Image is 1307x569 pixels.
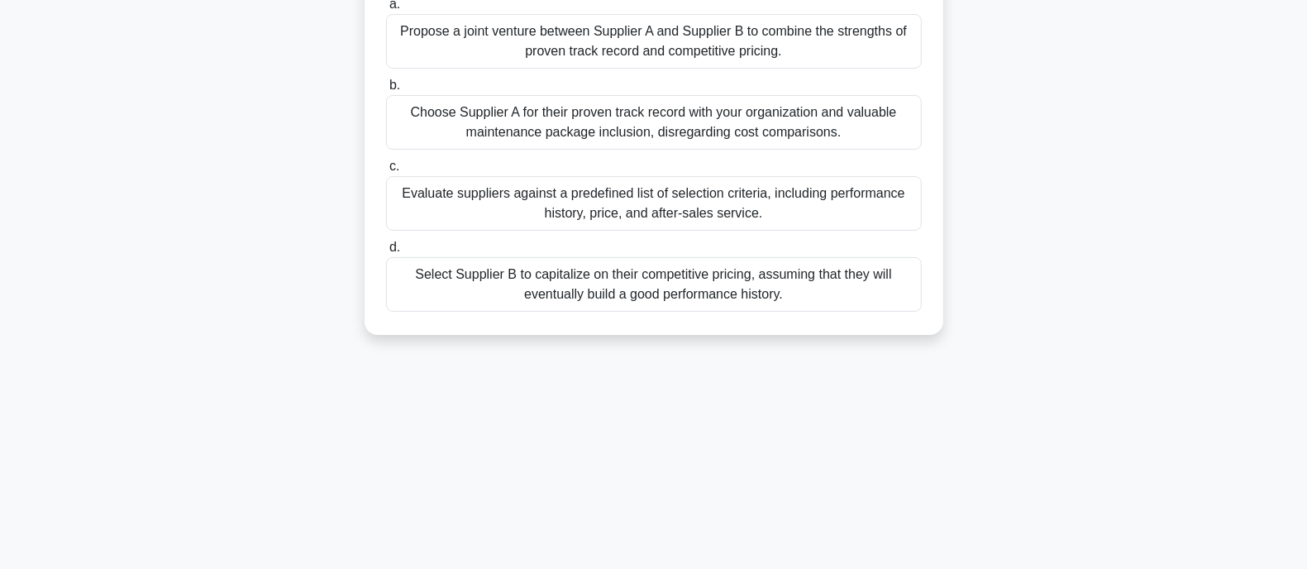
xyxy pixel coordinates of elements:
[386,14,922,69] div: Propose a joint venture between Supplier A and Supplier B to combine the strengths of proven trac...
[386,257,922,312] div: Select Supplier B to capitalize on their competitive pricing, assuming that they will eventually ...
[389,240,400,254] span: d.
[386,95,922,150] div: Choose Supplier A for their proven track record with your organization and valuable maintenance p...
[386,176,922,231] div: Evaluate suppliers against a predefined list of selection criteria, including performance history...
[389,159,399,173] span: c.
[389,78,400,92] span: b.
